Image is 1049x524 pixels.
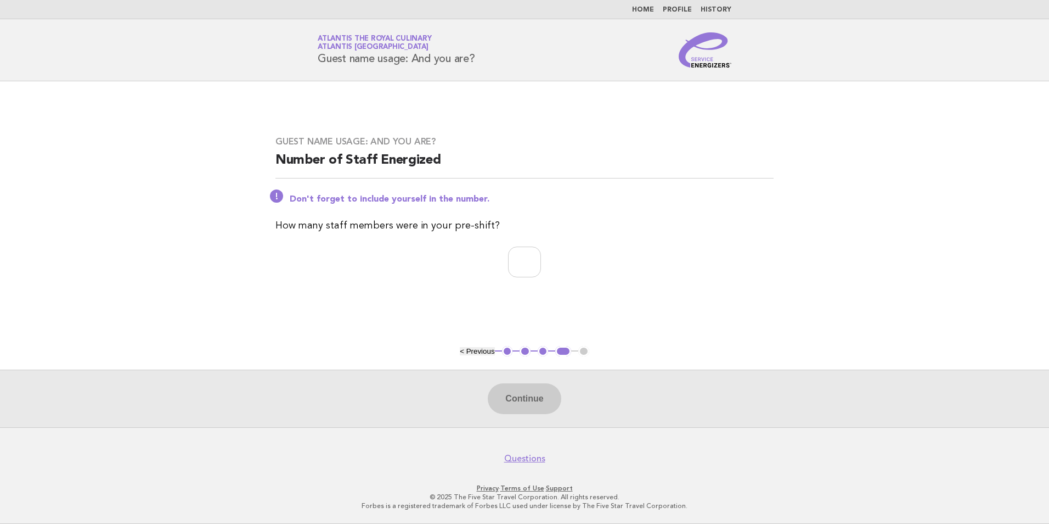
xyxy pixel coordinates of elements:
[290,194,774,205] p: Don't forget to include yourself in the number.
[477,484,499,492] a: Privacy
[275,152,774,179] h2: Number of Staff Energized
[500,484,544,492] a: Terms of Use
[632,7,654,13] a: Home
[663,7,692,13] a: Profile
[275,218,774,233] p: How many staff members were in your pre-shift?
[318,36,475,64] h1: Guest name usage: And you are?
[538,346,549,357] button: 3
[460,347,494,355] button: < Previous
[555,346,571,357] button: 4
[189,501,860,510] p: Forbes is a registered trademark of Forbes LLC used under license by The Five Star Travel Corpora...
[520,346,531,357] button: 2
[189,484,860,493] p: · ·
[189,493,860,501] p: © 2025 The Five Star Travel Corporation. All rights reserved.
[275,136,774,147] h3: Guest name usage: And you are?
[318,35,431,51] a: Atlantis the Royal CulinaryAtlantis [GEOGRAPHIC_DATA]
[701,7,731,13] a: History
[502,346,513,357] button: 1
[546,484,573,492] a: Support
[679,32,731,68] img: Service Energizers
[504,453,545,464] a: Questions
[318,44,428,51] span: Atlantis [GEOGRAPHIC_DATA]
